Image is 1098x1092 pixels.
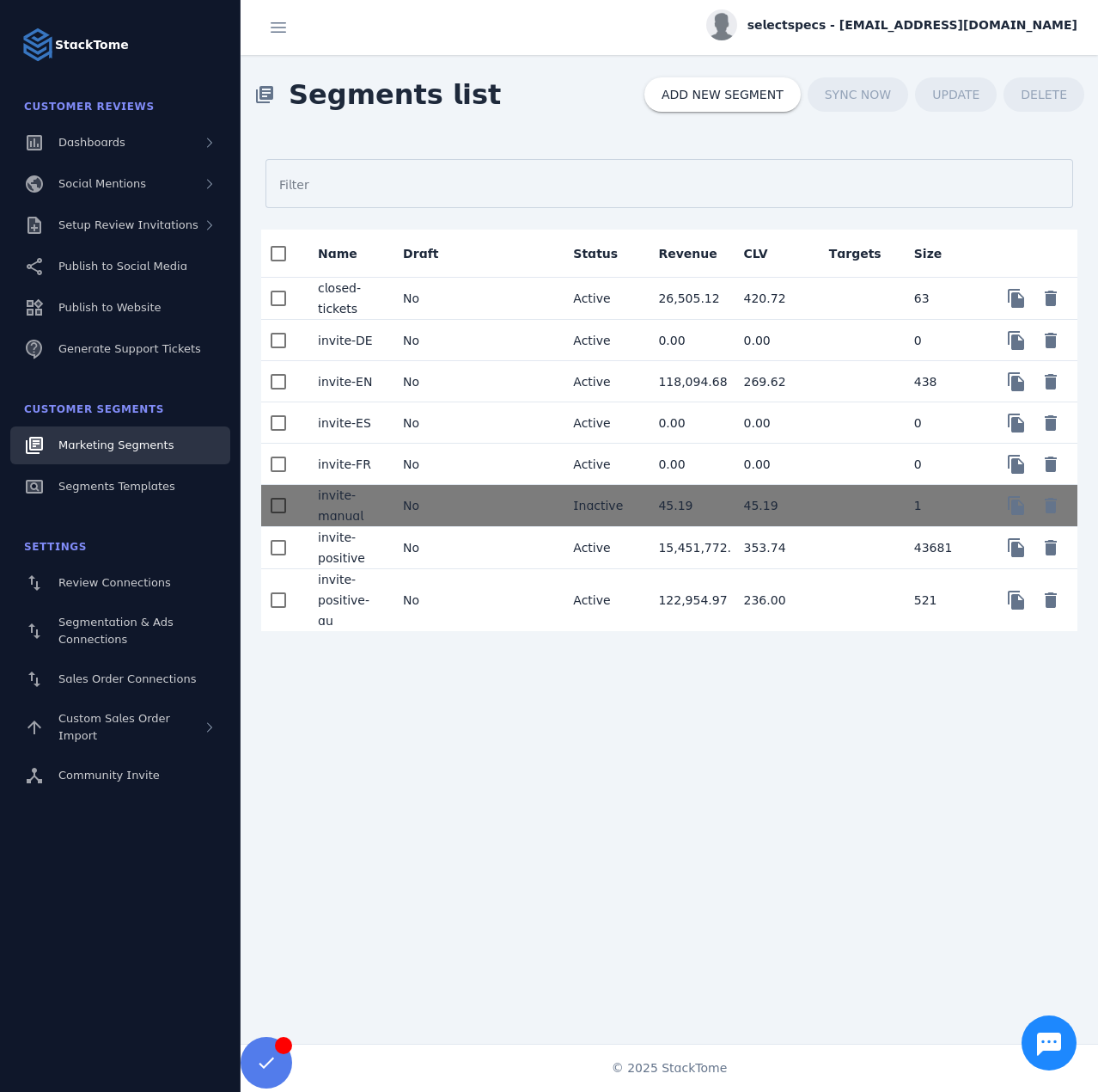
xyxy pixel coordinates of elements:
[730,485,815,527] mat-cell: 45.19
[559,485,644,527] mat-cell: Inactive
[58,439,174,451] span: Marketing Segments
[304,527,389,569] mat-cell: invite-positive
[403,245,454,262] div: Draft
[24,403,164,415] span: Customer Segments
[612,1059,728,1077] span: © 2025 StackTome
[644,361,729,402] mat-cell: 118,094.68
[58,672,196,685] span: Sales Order Connections
[58,616,174,646] span: Segmentation & Ads Connections
[389,278,474,320] mat-cell: No
[644,485,729,527] mat-cell: 45.19
[10,564,230,602] a: Review Connections
[1034,406,1068,440] button: Delete
[730,444,815,485] mat-cell: 0.00
[706,9,1077,40] button: selectspecs - [EMAIL_ADDRESS][DOMAIN_NAME]
[254,84,275,105] mat-icon: library_books
[24,101,155,113] span: Customer Reviews
[318,245,373,262] div: Name
[999,323,1034,358] button: Copy
[999,447,1034,482] button: Copy
[730,527,815,569] mat-cell: 353.74
[914,245,942,262] div: Size
[389,569,474,631] mat-cell: No
[644,444,729,485] mat-cell: 0.00
[559,320,644,361] mat-cell: Active
[900,485,985,527] mat-cell: 1
[304,444,389,485] mat-cell: invite-FR
[644,77,801,112] button: ADD NEW SEGMENT
[730,320,815,361] mat-cell: 0.00
[999,281,1034,316] button: Copy
[559,569,644,631] mat-cell: Active
[744,245,784,262] div: CLV
[744,245,768,262] div: CLV
[1034,583,1068,617] button: Delete
[559,361,644,402] mat-cell: Active
[58,576,171,589] span: Review Connections
[644,527,729,569] mat-cell: 15,451,772.00
[58,301,161,314] span: Publish to Website
[900,278,985,320] mat-cell: 63
[279,178,309,192] mat-label: Filter
[58,260,187,273] span: Publish to Social Media
[58,342,201,355] span: Generate Support Tickets
[900,320,985,361] mat-cell: 0
[304,361,389,402] mat-cell: invite-EN
[10,468,230,506] a: Segments Templates
[10,757,230,794] a: Community Invite
[644,320,729,361] mat-cell: 0.00
[730,278,815,320] mat-cell: 420.72
[275,60,515,129] span: Segments list
[730,569,815,631] mat-cell: 236.00
[999,488,1034,523] button: Copy
[999,531,1034,565] button: Copy
[914,245,958,262] div: Size
[1034,281,1068,316] button: Delete
[1034,323,1068,358] button: Delete
[10,660,230,698] a: Sales Order Connections
[58,218,198,231] span: Setup Review Invitations
[403,245,438,262] div: Draft
[900,527,985,569] mat-cell: 43681
[21,28,55,62] img: Logo image
[999,365,1034,399] button: Copy
[706,9,737,40] img: profile.jpg
[559,278,644,320] mat-cell: Active
[658,245,717,262] div: Revenue
[644,278,729,320] mat-cell: 26,505.12
[1034,365,1068,399] button: Delete
[1034,447,1068,482] button: Delete
[58,769,160,782] span: Community Invite
[559,402,644,444] mat-cell: Active
[900,402,985,444] mat-cell: 0
[304,569,389,631] mat-cell: invite-positive-au
[10,605,230,657] a: Segmentation & Ads Connections
[644,569,729,631] mat-cell: 122,954.97
[1034,531,1068,565] button: Delete
[10,330,230,368] a: Generate Support Tickets
[389,485,474,527] mat-cell: No
[58,712,170,742] span: Custom Sales Order Import
[58,177,146,190] span: Social Mentions
[900,569,985,631] mat-cell: 521
[389,444,474,485] mat-cell: No
[999,406,1034,440] button: Copy
[10,426,230,464] a: Marketing Segments
[389,320,474,361] mat-cell: No
[999,583,1034,617] button: Copy
[389,361,474,402] mat-cell: No
[815,230,900,278] mat-header-cell: Targets
[900,444,985,485] mat-cell: 0
[304,485,389,527] mat-cell: invite-manual
[730,361,815,402] mat-cell: 269.62
[10,248,230,285] a: Publish to Social Media
[304,320,389,361] mat-cell: invite-DE
[559,527,644,569] mat-cell: Active
[58,480,175,493] span: Segments Templates
[1034,488,1068,523] button: Delete
[644,402,729,444] mat-cell: 0.00
[55,36,129,54] strong: StackTome
[900,361,985,402] mat-cell: 438
[730,402,815,444] mat-cell: 0.00
[573,245,633,262] div: Status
